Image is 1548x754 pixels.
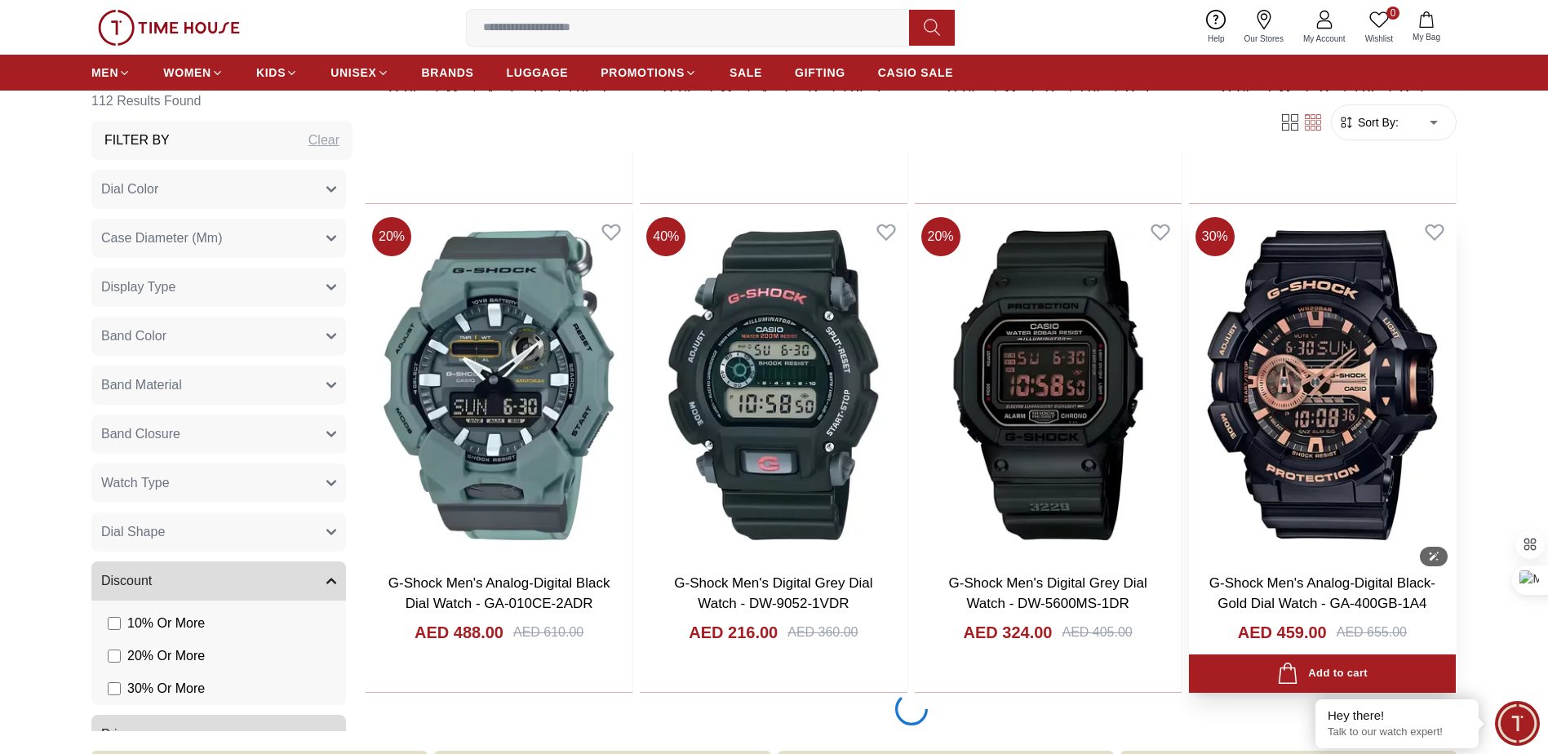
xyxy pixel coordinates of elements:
button: Band Color [91,317,346,356]
a: MEN [91,58,131,87]
button: Band Material [91,366,346,405]
span: My Account [1297,33,1352,45]
span: Band Color [101,326,166,346]
div: Hey there! [1328,707,1466,724]
div: AED 655.00 [1337,623,1407,642]
span: Dial Color [101,180,158,199]
button: My Bag [1403,8,1450,47]
span: 20 % Or More [127,646,205,666]
span: My Bag [1406,31,1447,43]
a: GIFTING [795,58,845,87]
span: Case Diameter (Mm) [101,228,222,248]
h4: AED 488.00 [415,621,503,644]
a: CASIO SALE [878,58,954,87]
div: Add to cart [1277,663,1368,685]
span: Watch Type [101,473,170,493]
img: G-Shock Men's Analog-Digital Black-Gold Dial Watch - GA-400GB-1A4 [1189,211,1456,560]
button: Case Diameter (Mm) [91,219,346,258]
input: 10% Or More [108,617,121,630]
a: G-Shock Men's Analog-Digital Black-Gold Dial Watch - GA-400GB-1A4 [1209,575,1435,612]
a: G-Shock Men's Analog-Digital Black Dial Watch - GA-010CE-2ADR [388,575,610,612]
span: 0 [1386,7,1399,20]
a: Our Stores [1235,7,1293,48]
h3: Filter By [104,131,170,150]
span: 40 % [646,217,685,256]
span: LUGGAGE [507,64,569,81]
span: KIDS [256,64,286,81]
div: AED 610.00 [513,623,583,642]
span: Price [101,725,131,744]
input: 20% Or More [108,650,121,663]
div: AED 360.00 [787,623,858,642]
span: Display Type [101,277,175,297]
span: CASIO SALE [878,64,954,81]
span: MEN [91,64,118,81]
a: BRANDS [422,58,474,87]
span: Wishlist [1359,33,1399,45]
a: UNISEX [330,58,388,87]
input: 30% Or More [108,682,121,695]
h4: AED 324.00 [964,621,1053,644]
button: Add to cart [1189,654,1456,693]
a: PROMOTIONS [601,58,697,87]
h4: AED 216.00 [689,621,778,644]
button: Band Closure [91,415,346,454]
a: G-Shock Men's Digital Grey Dial Watch - DW-5600MS-1DR [949,575,1147,612]
span: 20 % [921,217,960,256]
img: G-Shock Men's Analog-Digital Black Dial Watch - GA-010CE-2ADR [366,211,632,560]
button: Discount [91,561,346,601]
span: SALE [730,64,762,81]
span: WOMEN [163,64,211,81]
a: 0Wishlist [1355,7,1403,48]
a: Help [1198,7,1235,48]
span: BRANDS [422,64,474,81]
h6: 112 Results Found [91,82,353,121]
span: Sort By: [1355,114,1399,131]
p: Talk to our watch expert! [1328,725,1466,739]
span: 10 % Or More [127,614,205,633]
button: Watch Type [91,463,346,503]
span: 30 % Or More [127,679,205,699]
button: Display Type [91,268,346,307]
img: ... [98,10,240,46]
div: Clear [308,131,339,150]
span: Our Stores [1238,33,1290,45]
a: KIDS [256,58,298,87]
img: G-Shock Men's Digital Grey Dial Watch - DW-5600MS-1DR [915,211,1182,560]
button: Dial Shape [91,512,346,552]
button: Sort By: [1338,114,1399,131]
a: SALE [730,58,762,87]
a: G-Shock Men's Digital Grey Dial Watch - DW-9052-1VDR [674,575,872,612]
div: AED 405.00 [1062,623,1132,642]
button: Dial Color [91,170,346,209]
span: Help [1201,33,1231,45]
span: PROMOTIONS [601,64,685,81]
span: 30 % [1195,217,1235,256]
img: G-Shock Men's Digital Grey Dial Watch - DW-9052-1VDR [640,211,907,560]
span: UNISEX [330,64,376,81]
div: Chat Widget [1495,701,1540,746]
span: Dial Shape [101,522,165,542]
span: Discount [101,571,152,591]
a: LUGGAGE [507,58,569,87]
span: Band Material [101,375,182,395]
button: Price [91,715,346,754]
h4: AED 459.00 [1238,621,1327,644]
span: GIFTING [795,64,845,81]
span: Band Closure [101,424,180,444]
a: WOMEN [163,58,224,87]
span: 20 % [372,217,411,256]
